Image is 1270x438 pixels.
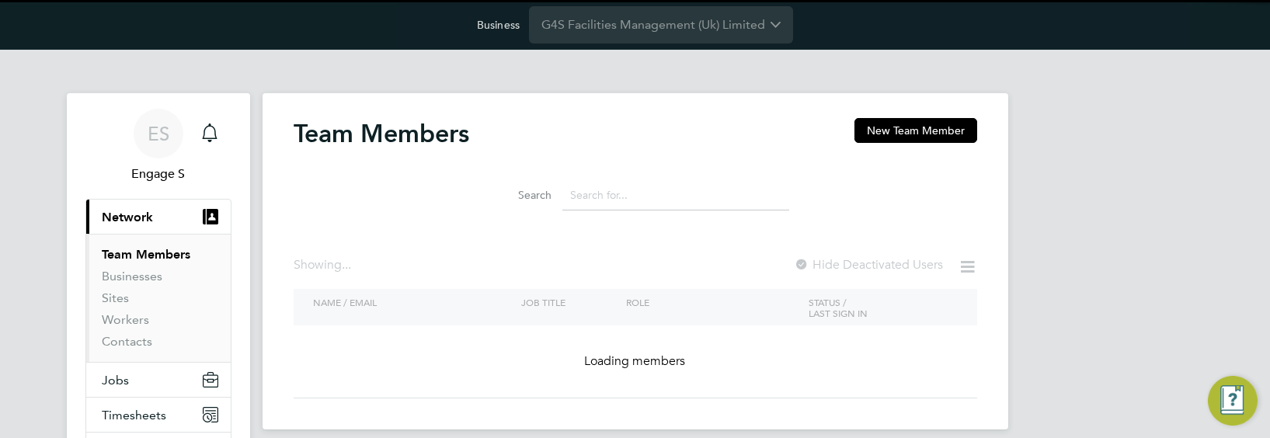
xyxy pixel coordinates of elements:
label: Search [482,188,551,202]
a: Workers [102,312,149,327]
span: Network [102,210,153,224]
span: ES [148,123,169,144]
a: Businesses [102,269,162,283]
a: Contacts [102,334,152,349]
span: Timesheets [102,408,166,422]
button: Timesheets [86,398,231,432]
label: Business [477,18,520,32]
span: ... [342,257,351,273]
div: Showing [294,257,354,273]
button: Jobs [86,363,231,397]
button: New Team Member [854,118,977,143]
span: Jobs [102,373,129,388]
a: Team Members [102,247,190,262]
a: Sites [102,290,129,305]
a: ESEngage S [85,109,231,183]
h2: Team Members [294,118,469,149]
button: Engage Resource Center [1208,376,1258,426]
span: Engage S [85,165,231,183]
label: Hide Deactivated Users [794,257,943,273]
button: Network [86,200,231,234]
input: Search for... [562,180,789,210]
div: Network [86,234,231,362]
